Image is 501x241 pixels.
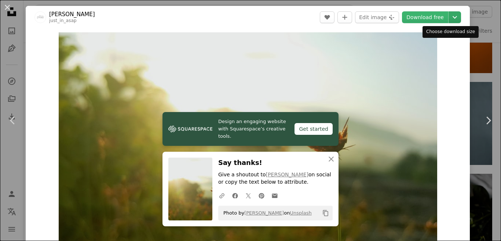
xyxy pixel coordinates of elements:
[242,188,255,203] a: Share on Twitter
[475,85,501,156] a: Next
[255,188,268,203] a: Share on Pinterest
[49,11,95,18] a: [PERSON_NAME]
[220,207,312,219] span: Photo by on
[168,123,212,134] img: file-1606177908946-d1eed1cbe4f5image
[295,123,333,135] div: Get started
[402,11,448,23] a: Download free
[218,158,333,168] h3: Say thanks!
[49,18,77,23] a: just_in_asap
[320,11,334,23] button: Like
[423,26,479,38] div: Choose download size
[228,188,242,203] a: Share on Facebook
[266,172,308,177] a: [PERSON_NAME]
[337,11,352,23] button: Add to Collection
[355,11,399,23] button: Edit image
[244,210,284,216] a: [PERSON_NAME]
[34,11,46,23] img: Go to Justin James's profile
[449,11,461,23] button: Choose download size
[290,210,311,216] a: Unsplash
[268,188,281,203] a: Share over email
[319,207,332,219] button: Copy to clipboard
[218,171,333,186] p: Give a shoutout to on social or copy the text below to attribute.
[218,118,289,140] span: Design an engaging website with Squarespace’s creative tools.
[162,112,339,146] a: Design an engaging website with Squarespace’s creative tools.Get started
